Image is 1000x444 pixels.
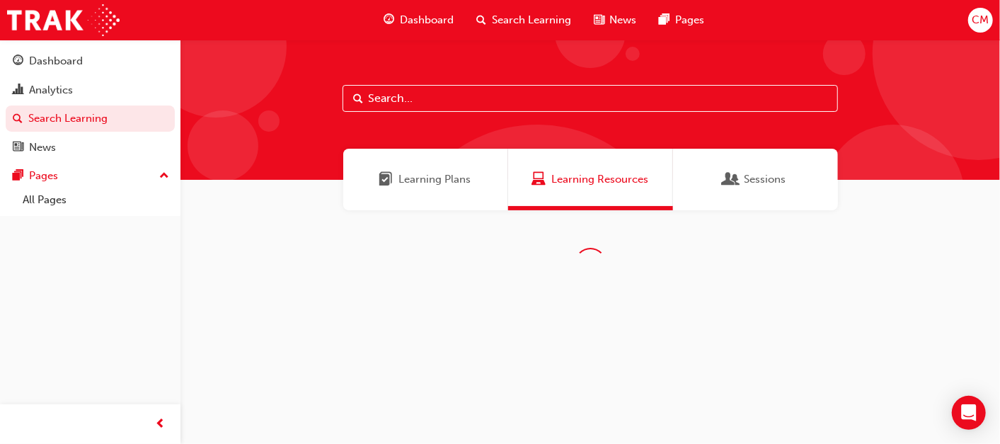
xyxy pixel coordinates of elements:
[13,84,23,97] span: chart-icon
[972,12,989,28] span: CM
[648,6,716,35] a: pages-iconPages
[492,12,571,28] span: Search Learning
[13,113,23,125] span: search-icon
[7,4,120,36] img: Trak
[6,135,175,161] a: News
[968,8,993,33] button: CM
[465,6,582,35] a: search-iconSearch Learning
[582,6,648,35] a: news-iconNews
[13,170,23,183] span: pages-icon
[29,82,73,98] div: Analytics
[13,142,23,154] span: news-icon
[400,12,454,28] span: Dashboard
[745,171,786,188] span: Sessions
[399,171,471,188] span: Learning Plans
[952,396,986,430] div: Open Intercom Messenger
[384,11,394,29] span: guage-icon
[725,171,739,188] span: Sessions
[159,167,169,186] span: up-icon
[6,77,175,103] a: Analytics
[508,149,673,210] a: Learning ResourcesLearning Resources
[531,171,546,188] span: Learning Resources
[660,11,670,29] span: pages-icon
[353,91,363,107] span: Search
[156,416,166,433] span: prev-icon
[6,163,175,189] button: Pages
[372,6,465,35] a: guage-iconDashboard
[6,106,175,132] a: Search Learning
[6,48,175,74] a: Dashboard
[476,11,486,29] span: search-icon
[17,189,175,211] a: All Pages
[6,45,175,163] button: DashboardAnalyticsSearch LearningNews
[379,171,393,188] span: Learning Plans
[343,85,838,112] input: Search...
[594,11,604,29] span: news-icon
[343,149,508,210] a: Learning PlansLearning Plans
[673,149,838,210] a: SessionsSessions
[676,12,705,28] span: Pages
[29,53,83,69] div: Dashboard
[610,12,637,28] span: News
[13,55,23,68] span: guage-icon
[29,168,58,184] div: Pages
[551,171,648,188] span: Learning Resources
[29,140,56,156] div: News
